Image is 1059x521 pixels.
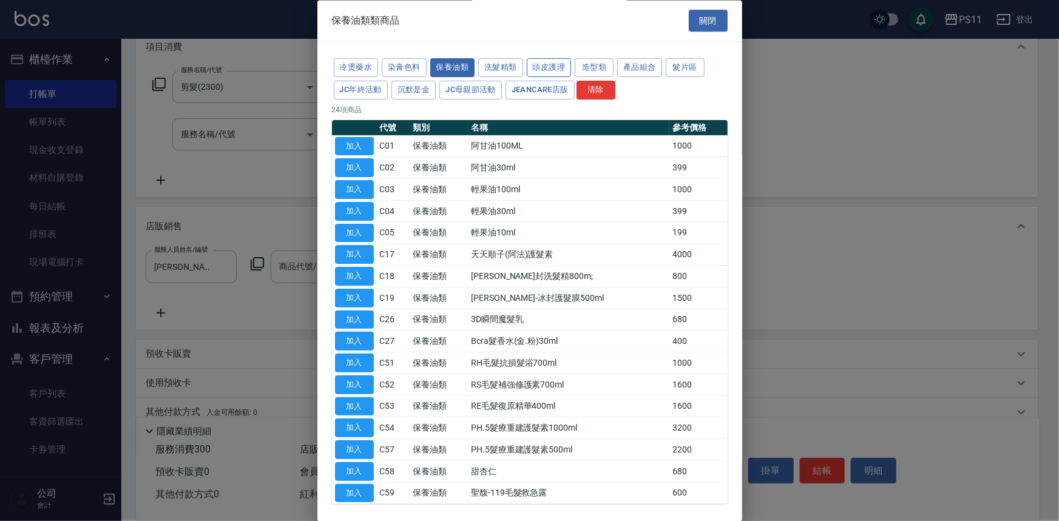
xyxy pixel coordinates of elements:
button: 加入 [335,375,374,394]
td: [PERSON_NAME]-冰封護髮膜500ml [468,287,669,309]
td: 保養油類 [410,223,468,244]
td: 保養油類 [410,417,468,439]
td: C04 [377,201,410,223]
td: RE毛髮復原精華400ml [468,396,669,418]
td: Bcra髮香水(金.粉)30ml [468,331,669,352]
td: C05 [377,223,410,244]
td: 2200 [669,439,728,461]
td: 1000 [669,179,728,201]
td: 1500 [669,287,728,309]
button: 加入 [335,397,374,416]
td: 3200 [669,417,728,439]
button: 加入 [335,311,374,329]
button: 加入 [335,354,374,373]
td: C26 [377,309,410,331]
td: PH.5髮療重建護髮素500ml [468,439,669,461]
button: 加入 [335,332,374,351]
td: 600 [669,483,728,505]
th: 代號 [377,120,410,136]
button: 造型類 [575,59,614,78]
td: 輕果油30ml [468,201,669,223]
td: 阿甘油30ml [468,157,669,179]
th: 名稱 [468,120,669,136]
td: C27 [377,331,410,352]
td: 1600 [669,396,728,418]
button: 髮片區 [666,59,705,78]
td: C02 [377,157,410,179]
button: 冷燙藥水 [334,59,379,78]
button: 清除 [577,81,615,99]
button: 加入 [335,419,374,438]
button: 頭皮護理 [527,59,572,78]
td: 保養油類 [410,179,468,201]
button: 加入 [335,267,374,286]
td: C58 [377,461,410,483]
button: 加入 [335,181,374,200]
button: 加入 [335,224,374,243]
td: 聖馥-119毛髮救急露 [468,483,669,505]
td: C01 [377,136,410,158]
td: 保養油類 [410,331,468,352]
td: 保養油類 [410,483,468,505]
td: 保養油類 [410,396,468,418]
td: [PERSON_NAME]封洗髮精800m; [468,266,669,287]
td: 輕果油100ml [468,179,669,201]
button: 加入 [335,462,374,481]
td: 400 [669,331,728,352]
td: C57 [377,439,410,461]
button: 染膏色料 [382,59,427,78]
button: 關閉 [689,10,728,32]
p: 24 項商品 [332,104,728,115]
td: 680 [669,461,728,483]
td: 保養油類 [410,352,468,374]
td: C54 [377,417,410,439]
td: 199 [669,223,728,244]
button: 加入 [335,202,374,221]
td: 阿甘油100ML [468,136,669,158]
button: 洗髮精類 [478,59,523,78]
td: 天天順子(阿法)護髮素 [468,244,669,266]
td: 保養油類 [410,266,468,287]
td: 399 [669,201,728,223]
td: 保養油類 [410,201,468,223]
td: 甜杏仁 [468,461,669,483]
td: 保養油類 [410,309,468,331]
td: 4000 [669,244,728,266]
td: C51 [377,352,410,374]
td: 800 [669,266,728,287]
td: 保養油類 [410,374,468,396]
td: 保養油類 [410,287,468,309]
td: 輕果油10ml [468,223,669,244]
td: 保養油類 [410,136,468,158]
td: C52 [377,374,410,396]
td: 保養油類 [410,461,468,483]
span: 保養油類類商品 [332,15,400,27]
button: 沉默是金 [391,81,436,99]
td: 399 [669,157,728,179]
button: 加入 [335,441,374,460]
button: 加入 [335,484,374,503]
td: 保養油類 [410,244,468,266]
button: JC母親節活動 [439,81,502,99]
td: C19 [377,287,410,309]
td: C59 [377,483,410,505]
th: 類別 [410,120,468,136]
td: PH.5髮療重建護髮素1000ml [468,417,669,439]
td: 保養油類 [410,439,468,461]
td: C03 [377,179,410,201]
button: 加入 [335,289,374,308]
td: 1000 [669,352,728,374]
button: 加入 [335,246,374,264]
td: RH毛髮抗損髮浴700ml [468,352,669,374]
td: 680 [669,309,728,331]
button: JC年終活動 [334,81,388,99]
button: 加入 [335,137,374,156]
button: 加入 [335,159,374,178]
button: 保養油類 [430,59,475,78]
td: RS毛髮補強修護素700ml [468,374,669,396]
button: JeanCare店販 [506,81,575,99]
button: 產品組合 [617,59,662,78]
td: C17 [377,244,410,266]
td: 1000 [669,136,728,158]
td: C18 [377,266,410,287]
